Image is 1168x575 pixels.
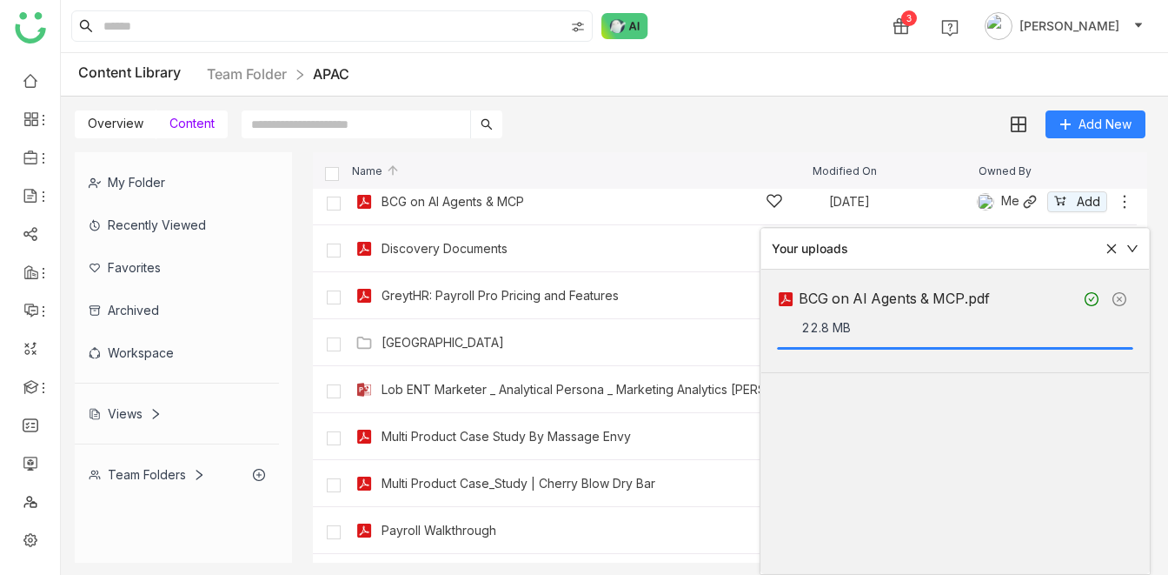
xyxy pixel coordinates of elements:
[386,164,400,177] img: arrow-up.svg
[977,193,994,211] img: 619b7b4f13e9234403e7079e
[169,116,215,130] span: Content
[382,242,508,256] a: Discovery Documents
[1019,17,1119,36] span: [PERSON_NAME]
[981,12,1147,40] button: [PERSON_NAME]
[1077,192,1100,211] span: Add
[75,204,279,246] div: Recently Viewed
[207,65,287,83] a: Team Folder
[355,334,373,351] img: Folder
[571,20,585,34] img: search-type.svg
[355,522,373,539] img: pdf.svg
[89,406,162,421] div: Views
[355,287,373,304] img: pdf.svg
[78,64,349,85] div: Content Library
[382,524,496,538] a: Payroll Walkthrough
[979,165,1032,177] span: Owned By
[75,331,279,374] div: Workspace
[1011,117,1026,132] img: grid.svg
[15,12,46,43] img: logo
[901,10,917,26] div: 3
[382,336,504,350] a: [GEOGRAPHIC_DATA]
[355,193,373,211] img: pdf.svg
[941,19,959,37] img: help.svg
[1078,115,1131,134] span: Add New
[89,467,205,482] div: Team Folders
[352,165,400,177] span: Name
[382,383,766,397] a: Lob ENT Marketer _ Analytical Persona _ Marketing Analytics [PERSON_NAME] edit Sales Manager
[601,13,648,39] img: ask-buddy-normal.svg
[801,318,1133,338] div: 22.8 MB
[313,65,349,83] a: APAC
[772,239,1095,258] div: Your uploads
[799,288,1073,310] div: BCG on AI Agents & MCP.pdf
[382,289,619,303] a: GreytHR: Payroll Pro Pricing and Features
[75,289,279,331] div: Archived
[355,475,373,492] img: pdf.svg
[813,165,877,177] span: Modified On
[75,161,279,204] div: My Folder
[777,291,794,308] img: pdf.svg
[355,381,373,398] img: pptx.svg
[1045,110,1145,138] button: Add New
[1047,191,1107,212] button: Add
[985,12,1012,40] img: avatar
[75,246,279,289] div: Favorites
[355,428,373,445] img: pdf.svg
[977,193,1019,211] div: Me
[382,195,524,209] a: BCG on AI Agents & MCP
[829,196,977,208] div: [DATE]
[355,240,373,257] img: pdf.svg
[382,430,631,444] a: Multi Product Case Study By Massage Envy
[88,116,143,130] span: Overview
[382,477,655,491] a: Multi Product Case_Study | Cherry Blow Dry Bar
